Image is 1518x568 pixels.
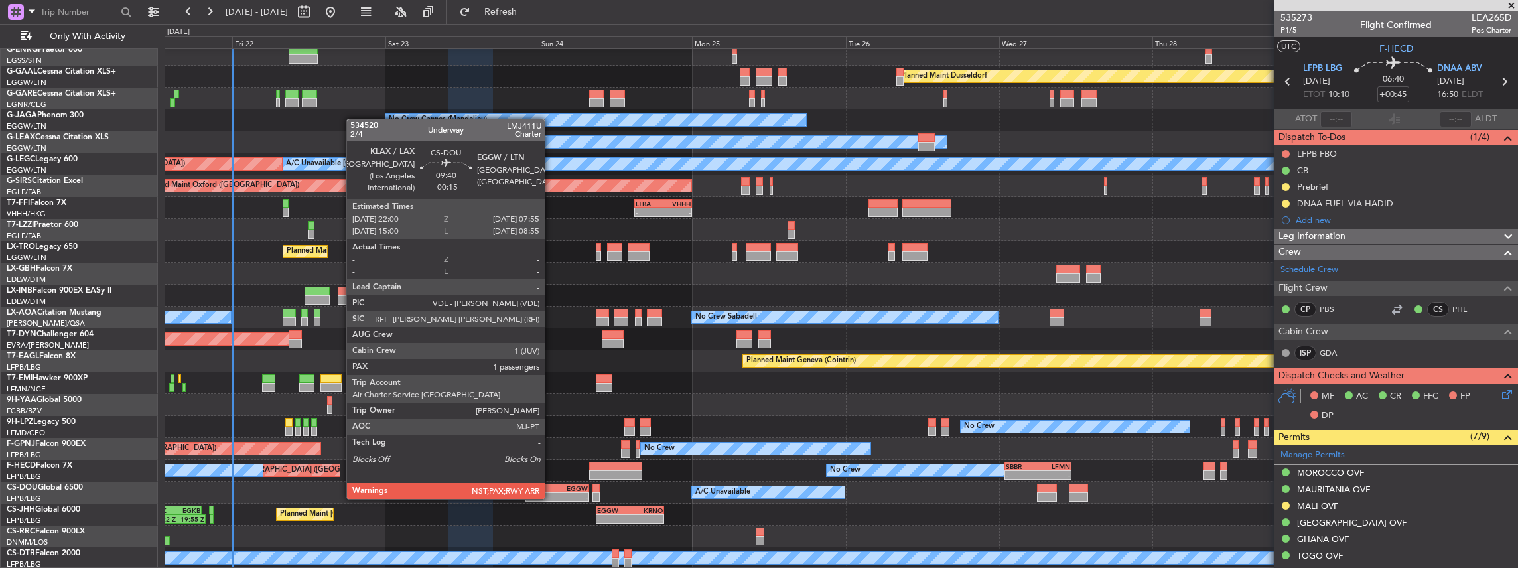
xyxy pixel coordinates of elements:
[7,428,45,438] a: LFMD/CEQ
[7,111,84,119] a: G-JAGAPhenom 300
[280,504,489,524] div: Planned Maint [GEOGRAPHIC_DATA] ([GEOGRAPHIC_DATA])
[7,549,35,557] span: CS-DTR
[7,143,46,153] a: EGGW/LTN
[7,221,34,229] span: T7-LZZI
[7,221,78,229] a: T7-LZZIPraetor 600
[636,200,663,208] div: LTBA
[7,484,83,492] a: CS-DOUGlobal 6500
[7,494,41,504] a: LFPB/LBG
[7,265,72,273] a: LX-GBHFalcon 7X
[7,374,33,382] span: T7-EMI
[1297,148,1337,159] div: LFPB FBO
[7,549,80,557] a: CS-DTRFalcon 2000
[1383,73,1404,86] span: 06:40
[7,46,82,54] a: G-ENRGPraetor 600
[7,418,76,426] a: 9H-LPZLegacy 500
[7,100,46,109] a: EGNR/CEG
[7,209,46,219] a: VHHH/HKG
[7,111,37,119] span: G-JAGA
[1462,88,1483,102] span: ELDT
[999,36,1152,48] div: Wed 27
[7,340,89,350] a: EVRA/[PERSON_NAME]
[1297,500,1338,512] div: MALI OVF
[1320,303,1349,315] a: PBS
[7,516,41,526] a: LFPB/LBG
[539,36,692,48] div: Sun 24
[7,275,46,285] a: EDLW/DTM
[964,417,995,437] div: No Crew
[7,362,41,372] a: LFPB/LBG
[7,165,46,175] a: EGGW/LTN
[7,265,36,273] span: LX-GBH
[1277,40,1300,52] button: UTC
[175,506,200,514] div: EGKB
[133,176,299,196] div: Unplanned Maint Oxford ([GEOGRAPHIC_DATA])
[1379,42,1413,56] span: F-HECD
[389,110,487,130] div: No Crew Cannes (Mandelieu)
[557,484,588,492] div: EGGW
[1360,18,1432,32] div: Flight Confirmed
[1427,302,1449,317] div: CS
[1278,281,1328,296] span: Flight Crew
[1322,390,1334,403] span: MF
[1303,75,1330,88] span: [DATE]
[1297,533,1349,545] div: GHANA OVF
[1038,462,1070,470] div: LFMN
[7,133,109,141] a: G-LEAXCessna Citation XLS
[7,506,80,514] a: CS-JHHGlobal 6000
[7,309,37,317] span: LX-AOA
[597,515,630,523] div: -
[1297,484,1370,495] div: MAURITANIA OVF
[1423,390,1438,403] span: FFC
[900,66,987,86] div: Planned Maint Dusseldorf
[1303,88,1325,102] span: ETOT
[830,461,861,480] div: No Crew
[185,461,394,480] div: Planned Maint [GEOGRAPHIC_DATA] ([GEOGRAPHIC_DATA])
[7,440,86,448] a: F-GPNJFalcon 900EX
[1328,88,1349,102] span: 10:10
[1280,11,1312,25] span: 535273
[630,506,663,514] div: KRNO
[287,242,496,261] div: Planned Maint [GEOGRAPHIC_DATA] ([GEOGRAPHIC_DATA])
[1437,62,1482,76] span: DNAA ABV
[7,406,42,416] a: FCBB/BZV
[1006,462,1038,470] div: SBBR
[7,319,85,328] a: [PERSON_NAME]/QSA
[7,297,46,307] a: EDLW/DTM
[7,330,94,338] a: T7-DYNChallenger 604
[1038,471,1070,479] div: -
[1303,62,1342,76] span: LFPB LBG
[7,352,76,360] a: T7-EAGLFalcon 8X
[7,418,33,426] span: 9H-LPZ
[1470,429,1489,443] span: (7/9)
[1294,302,1316,317] div: CP
[1297,181,1328,192] div: Prebrief
[644,439,675,459] div: No Crew
[1452,303,1482,315] a: PHL
[7,253,46,263] a: EGGW/LTN
[178,515,204,523] div: 19:55 Z
[473,7,529,17] span: Refresh
[7,528,35,535] span: CS-RRC
[7,528,85,535] a: CS-RRCFalcon 900LX
[1320,111,1352,127] input: --:--
[7,352,39,360] span: T7-EAGL
[1278,245,1301,260] span: Crew
[7,287,33,295] span: LX-INB
[636,208,663,216] div: -
[1470,130,1489,144] span: (1/4)
[286,154,502,174] div: A/C Unavailable [GEOGRAPHIC_DATA] ([GEOGRAPHIC_DATA])
[1437,88,1458,102] span: 16:50
[7,68,116,76] a: G-GAALCessna Citation XLS+
[167,27,190,38] div: [DATE]
[1297,165,1308,176] div: CB
[663,200,691,208] div: VHHH
[7,90,37,98] span: G-GARE
[7,46,38,54] span: G-ENRG
[630,515,663,523] div: -
[7,231,41,241] a: EGLF/FAB
[7,90,116,98] a: G-GARECessna Citation XLS+
[7,199,66,207] a: T7-FFIFalcon 7X
[7,396,82,404] a: 9H-YAAGlobal 5000
[7,177,83,185] a: G-SIRSCitation Excel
